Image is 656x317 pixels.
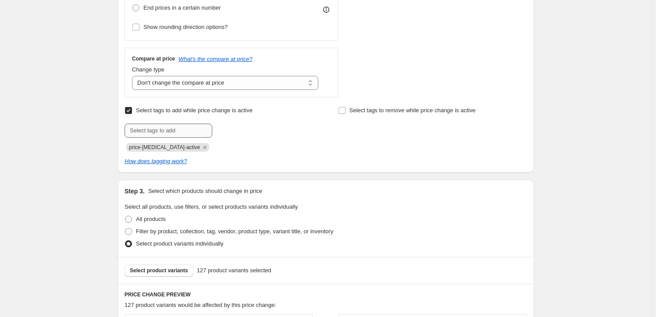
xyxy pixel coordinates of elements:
span: Select tags to remove while price change is active [349,107,476,114]
h2: Step 3. [125,187,145,196]
button: What's the compare at price? [178,56,253,62]
span: Show rounding direction options? [143,24,228,30]
span: 127 product variants selected [197,266,271,275]
button: Remove price-change-job-active [201,143,209,151]
span: All products [136,216,166,222]
a: How does tagging work? [125,158,187,164]
span: Change type [132,66,164,73]
h3: Compare at price [132,55,175,62]
span: Select tags to add while price change is active [136,107,253,114]
input: Select tags to add [125,124,212,138]
span: Select product variants individually [136,240,223,247]
span: End prices in a certain number [143,4,221,11]
p: Select which products should change in price [148,187,262,196]
span: Filter by product, collection, tag, vendor, product type, variant title, or inventory [136,228,333,235]
span: Select product variants [130,267,188,274]
span: price-change-job-active [129,144,200,150]
span: 127 product variants would be affected by this price change: [125,302,276,308]
h6: PRICE CHANGE PREVIEW [125,291,527,298]
button: Select product variants [125,264,193,277]
span: Select all products, use filters, or select products variants individually [125,203,298,210]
